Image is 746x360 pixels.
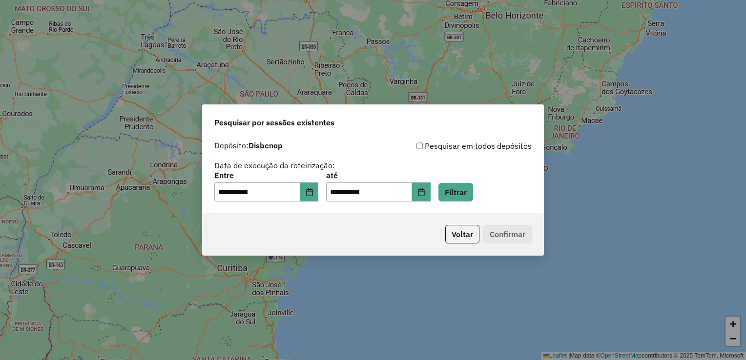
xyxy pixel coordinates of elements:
[214,117,334,128] span: Pesquisar por sessões existentes
[300,182,319,202] button: Choose Date
[373,140,532,152] div: Pesquisar em todos depósitos
[214,169,318,181] label: Entre
[326,169,430,181] label: até
[438,183,473,201] button: Filtrar
[214,140,283,151] label: Depósito:
[249,140,283,150] strong: Disbenop
[445,225,479,243] button: Voltar
[214,160,335,171] label: Data de execução da roteirização:
[412,182,431,202] button: Choose Date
